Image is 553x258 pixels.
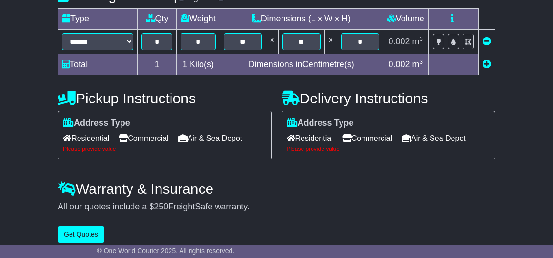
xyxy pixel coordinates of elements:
button: Get Quotes [58,226,104,243]
span: Commercial [342,131,392,146]
td: Qty [138,9,177,30]
span: 1 [182,60,187,69]
a: Add new item [483,60,491,69]
td: Dimensions in Centimetre(s) [220,54,383,75]
span: Residential [63,131,109,146]
h4: Pickup Instructions [58,90,271,106]
span: 0.002 [389,60,410,69]
td: Volume [383,9,428,30]
h4: Warranty & Insurance [58,181,495,197]
a: Remove this item [483,37,491,46]
td: Type [58,9,138,30]
span: 0.002 [389,37,410,46]
span: Air & Sea Depot [178,131,242,146]
label: Address Type [63,118,130,129]
td: x [266,30,278,54]
td: x [324,30,337,54]
h4: Delivery Instructions [282,90,495,106]
td: Weight [177,9,220,30]
sup: 3 [420,58,423,65]
span: Commercial [119,131,168,146]
span: 250 [154,202,168,211]
td: Total [58,54,138,75]
div: Please provide value [63,146,266,152]
span: m [412,60,423,69]
div: Please provide value [287,146,490,152]
td: Kilo(s) [177,54,220,75]
div: All our quotes include a $ FreightSafe warranty. [58,202,495,212]
sup: 3 [420,35,423,42]
label: Address Type [287,118,354,129]
td: Dimensions (L x W x H) [220,9,383,30]
span: Residential [287,131,333,146]
span: Air & Sea Depot [402,131,466,146]
span: © One World Courier 2025. All rights reserved. [97,247,235,255]
span: m [412,37,423,46]
td: 1 [138,54,177,75]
